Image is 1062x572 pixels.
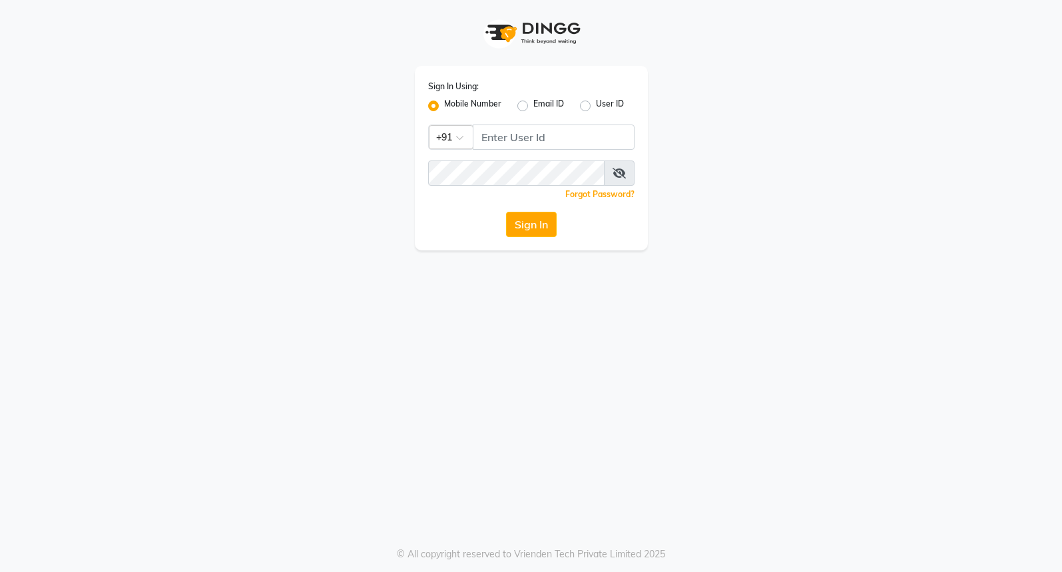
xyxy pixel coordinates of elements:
[596,98,624,114] label: User ID
[506,212,557,237] button: Sign In
[473,125,635,150] input: Username
[478,13,585,53] img: logo1.svg
[428,81,479,93] label: Sign In Using:
[444,98,501,114] label: Mobile Number
[428,160,605,186] input: Username
[533,98,564,114] label: Email ID
[565,189,635,199] a: Forgot Password?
